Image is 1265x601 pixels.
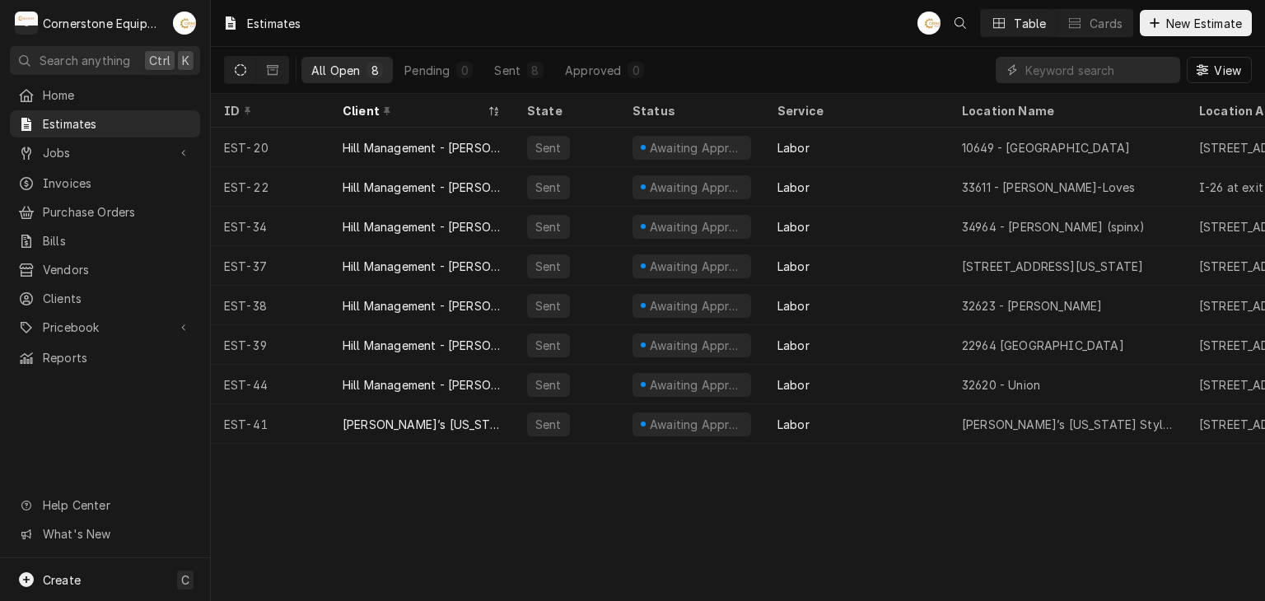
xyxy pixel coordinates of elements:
[15,12,38,35] div: C
[1090,15,1123,32] div: Cards
[10,110,200,137] a: Estimates
[211,128,329,167] div: EST-20
[648,416,745,433] div: Awaiting Approval
[43,86,192,104] span: Home
[777,297,810,314] div: Labor
[10,520,200,547] a: Go to What's New
[43,232,192,249] span: Bills
[1140,10,1252,36] button: New Estimate
[962,179,1135,196] div: 33611 - [PERSON_NAME]-Loves
[211,207,329,246] div: EST-34
[962,218,1146,235] div: 34964 - [PERSON_NAME] (spinx)
[534,376,563,394] div: Sent
[211,286,329,325] div: EST-38
[173,12,196,35] div: Andrew Buigues's Avatar
[43,144,167,161] span: Jobs
[777,416,810,433] div: Labor
[530,62,540,79] div: 8
[648,139,745,156] div: Awaiting Approval
[1187,57,1252,83] button: View
[1211,62,1244,79] span: View
[211,167,329,207] div: EST-22
[777,218,810,235] div: Labor
[181,571,189,589] span: C
[211,325,329,365] div: EST-39
[565,62,621,79] div: Approved
[534,337,563,354] div: Sent
[343,258,501,275] div: Hill Management - [PERSON_NAME]
[777,102,932,119] div: Service
[10,46,200,75] button: Search anythingCtrlK
[494,62,520,79] div: Sent
[43,261,192,278] span: Vendors
[648,376,745,394] div: Awaiting Approval
[343,416,501,433] div: [PERSON_NAME]’s [US_STATE] Style Pizza
[962,139,1130,156] div: 10649 - [GEOGRAPHIC_DATA]
[777,337,810,354] div: Labor
[648,218,745,235] div: Awaiting Approval
[648,337,745,354] div: Awaiting Approval
[962,102,1169,119] div: Location Name
[43,290,192,307] span: Clients
[211,404,329,444] div: EST-41
[149,52,170,69] span: Ctrl
[43,573,81,587] span: Create
[211,365,329,404] div: EST-44
[173,12,196,35] div: AB
[43,15,164,32] div: Cornerstone Equipment Repair, LLC
[534,416,563,433] div: Sent
[10,227,200,254] a: Bills
[343,297,501,314] div: Hill Management - [PERSON_NAME]
[962,416,1173,433] div: [PERSON_NAME]’s [US_STATE] Style Pizza
[343,102,484,119] div: Client
[182,52,189,69] span: K
[10,285,200,312] a: Clients
[962,376,1040,394] div: 32620 - Union
[534,258,563,275] div: Sent
[10,170,200,197] a: Invoices
[631,62,641,79] div: 0
[10,492,200,519] a: Go to Help Center
[777,376,810,394] div: Labor
[43,203,192,221] span: Purchase Orders
[343,218,501,235] div: Hill Management - [PERSON_NAME]
[648,179,745,196] div: Awaiting Approval
[10,256,200,283] a: Vendors
[648,258,745,275] div: Awaiting Approval
[1163,15,1245,32] span: New Estimate
[962,297,1102,314] div: 32623 - [PERSON_NAME]
[777,258,810,275] div: Labor
[10,314,200,341] a: Go to Pricebook
[777,179,810,196] div: Labor
[1014,15,1046,32] div: Table
[43,115,192,133] span: Estimates
[224,102,313,119] div: ID
[962,258,1143,275] div: [STREET_ADDRESS][US_STATE]
[343,337,501,354] div: Hill Management - [PERSON_NAME]
[10,139,200,166] a: Go to Jobs
[10,198,200,226] a: Purchase Orders
[15,12,38,35] div: Cornerstone Equipment Repair, LLC's Avatar
[10,344,200,371] a: Reports
[370,62,380,79] div: 8
[43,496,190,514] span: Help Center
[917,12,941,35] div: AB
[43,175,192,192] span: Invoices
[10,82,200,109] a: Home
[962,337,1124,354] div: 22964 [GEOGRAPHIC_DATA]
[43,349,192,366] span: Reports
[404,62,450,79] div: Pending
[343,139,501,156] div: Hill Management - [PERSON_NAME]
[343,179,501,196] div: Hill Management - [PERSON_NAME]
[947,10,973,36] button: Open search
[40,52,130,69] span: Search anything
[43,319,167,336] span: Pricebook
[460,62,469,79] div: 0
[777,139,810,156] div: Labor
[527,102,606,119] div: State
[632,102,748,119] div: Status
[534,218,563,235] div: Sent
[1025,57,1172,83] input: Keyword search
[534,139,563,156] div: Sent
[211,246,329,286] div: EST-37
